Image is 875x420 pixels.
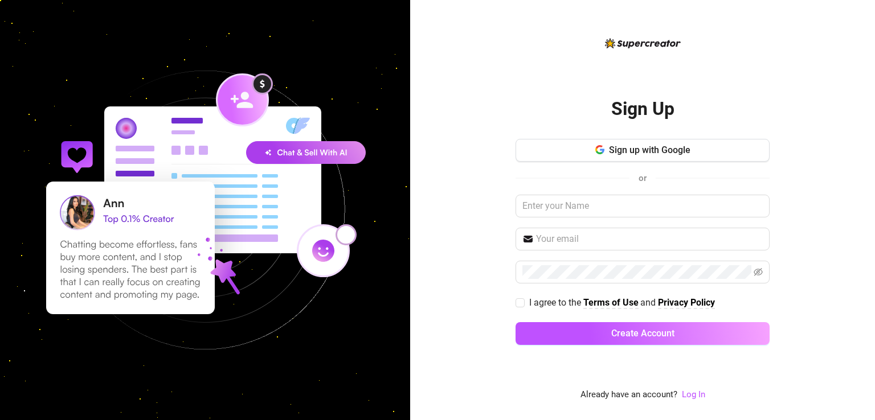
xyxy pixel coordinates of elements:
[536,232,763,246] input: Your email
[583,297,639,309] a: Terms of Use
[658,297,715,308] strong: Privacy Policy
[658,297,715,309] a: Privacy Policy
[583,297,639,308] strong: Terms of Use
[611,328,674,339] span: Create Account
[516,322,770,345] button: Create Account
[640,297,658,308] span: and
[516,139,770,162] button: Sign up with Google
[605,38,681,48] img: logo-BBDzfeDw.svg
[609,145,690,155] span: Sign up with Google
[682,389,705,400] a: Log In
[580,388,677,402] span: Already have an account?
[682,388,705,402] a: Log In
[529,297,583,308] span: I agree to the
[611,97,674,121] h2: Sign Up
[516,195,770,217] input: Enter your Name
[754,267,763,277] span: eye-invisible
[639,173,647,183] span: or
[8,13,402,407] img: signup-background-D0MIrEPF.svg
